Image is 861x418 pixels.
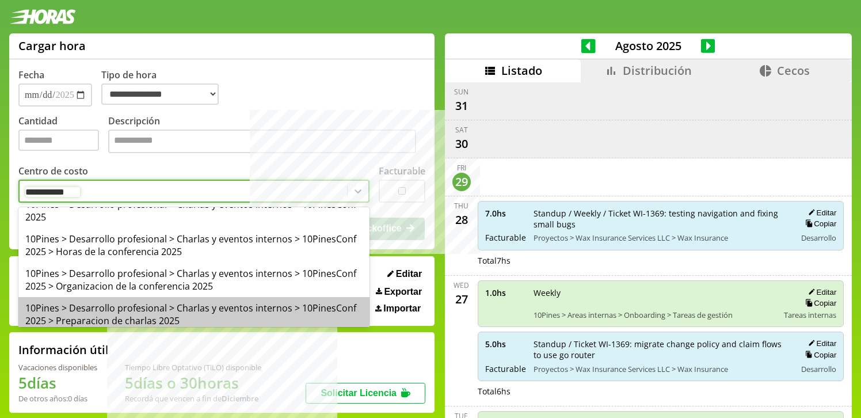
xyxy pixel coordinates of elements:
[623,63,692,78] span: Distribución
[802,298,836,308] button: Copiar
[18,297,369,332] div: 10Pines > Desarrollo profesional > Charlas y eventos internos > 10PinesConf 2025 > Preparacion de...
[534,287,776,298] span: Weekly
[452,135,471,153] div: 30
[534,339,788,360] span: Standup / Ticket WI-1369: migrate change policy and claim flows to use go router
[457,163,466,173] div: Fri
[396,269,422,279] span: Editar
[18,342,109,358] h2: Información útil
[18,228,369,263] div: 10Pines > Desarrollo profesional > Charlas y eventos internos > 10PinesConf 2025 > Horas de la co...
[372,286,425,298] button: Exportar
[777,63,810,78] span: Cecos
[596,38,701,54] span: Agosto 2025
[454,201,468,211] div: Thu
[452,211,471,229] div: 28
[452,290,471,309] div: 27
[534,364,788,374] span: Proyectos > Wax Insurance Services LLC > Wax Insurance
[805,208,836,218] button: Editar
[18,69,44,81] label: Fecha
[384,287,422,297] span: Exportar
[485,287,525,298] span: 1.0 hs
[485,339,525,349] span: 5.0 hs
[534,233,788,243] span: Proyectos > Wax Insurance Services LLC > Wax Insurance
[125,393,261,404] div: Recordá que vencen a fin de
[801,233,836,243] span: Desarrollo
[306,383,425,404] button: Solicitar Licencia
[478,255,844,266] div: Total 7 hs
[454,280,469,290] div: Wed
[485,363,525,374] span: Facturable
[18,393,97,404] div: De otros años: 0 días
[805,339,836,348] button: Editar
[501,63,542,78] span: Listado
[383,303,421,314] span: Importar
[485,208,525,219] span: 7.0 hs
[18,115,108,157] label: Cantidad
[802,350,836,360] button: Copiar
[384,268,425,280] button: Editar
[801,364,836,374] span: Desarrollo
[108,130,416,154] textarea: Descripción
[478,386,844,397] div: Total 6 hs
[18,193,369,228] div: 10Pines > Desarrollo profesional > Charlas y eventos internos > 10PinesConf 2025
[534,310,776,320] span: 10Pines > Areas internas > Onboarding > Tareas de gestión
[18,373,97,393] h1: 5 días
[485,232,525,243] span: Facturable
[454,87,468,97] div: Sun
[784,310,836,320] span: Tareas internas
[452,173,471,191] div: 29
[101,69,228,107] label: Tipo de hora
[18,362,97,373] div: Vacaciones disponibles
[18,38,86,54] h1: Cargar hora
[125,362,261,373] div: Tiempo Libre Optativo (TiLO) disponible
[379,165,425,177] label: Facturable
[452,97,471,115] div: 31
[534,208,788,230] span: Standup / Weekly / Ticket WI-1369: testing navigation and fixing small bugs
[805,287,836,297] button: Editar
[222,393,258,404] b: Diciembre
[9,9,76,24] img: logotipo
[802,219,836,229] button: Copiar
[108,115,425,157] label: Descripción
[321,388,397,398] span: Solicitar Licencia
[125,373,261,393] h1: 5 días o 30 horas
[18,130,99,151] input: Cantidad
[18,263,369,297] div: 10Pines > Desarrollo profesional > Charlas y eventos internos > 10PinesConf 2025 > Organizacion d...
[18,165,88,177] label: Centro de costo
[455,125,468,135] div: Sat
[101,83,219,105] select: Tipo de hora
